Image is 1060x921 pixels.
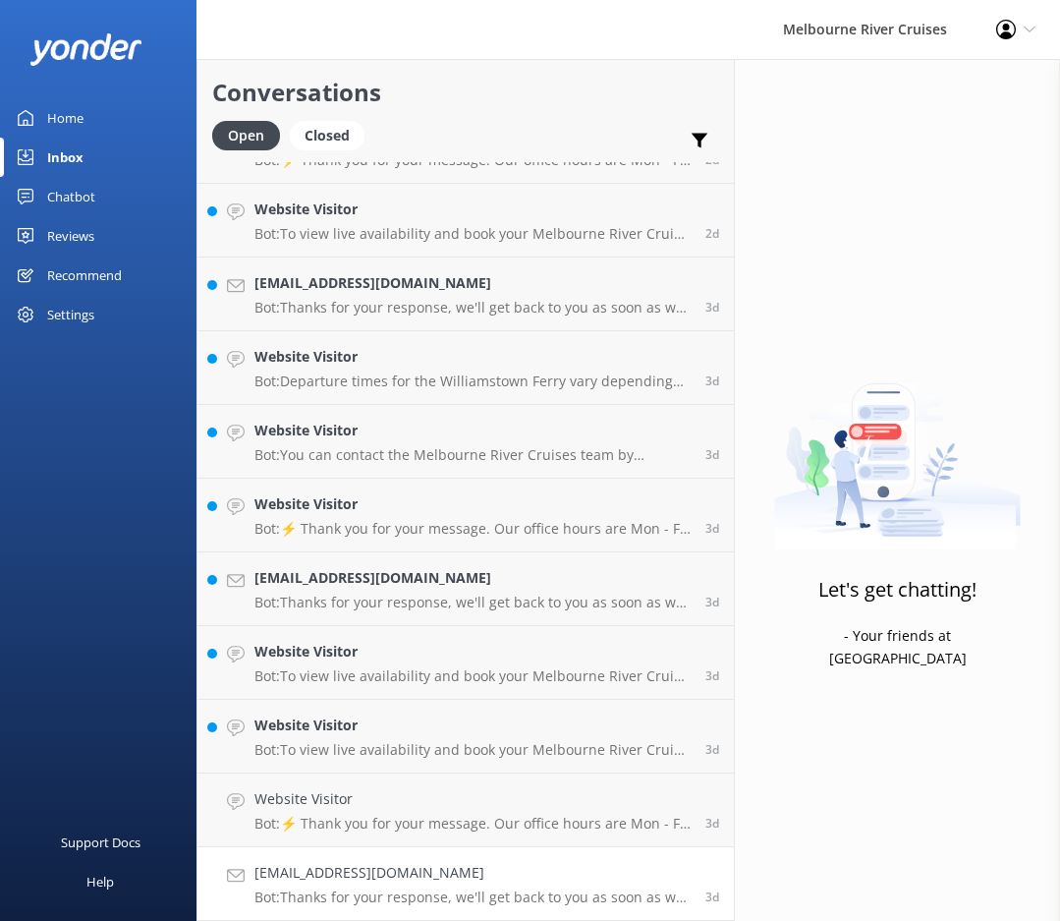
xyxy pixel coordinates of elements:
[254,889,691,906] p: Bot: Thanks for your response, we'll get back to you as soon as we can during opening hours.
[197,626,734,700] a: Website VisitorBot:To view live availability and book your Melbourne River Cruise experience, ple...
[254,199,691,220] h4: Website Visitor
[705,299,719,316] span: Sep 26 2025 11:48am (UTC +10:00) Australia/Sydney
[212,74,719,111] h2: Conversations
[254,420,691,441] h4: Website Visitor
[705,741,719,758] span: Sep 25 2025 08:12pm (UTC +10:00) Australia/Sydney
[61,823,140,862] div: Support Docs
[86,862,114,901] div: Help
[47,295,94,334] div: Settings
[254,667,691,685] p: Bot: To view live availability and book your Melbourne River Cruise experience, please visit [URL...
[254,446,691,464] p: Bot: You can contact the Melbourne River Cruises team by emailing [EMAIL_ADDRESS][DOMAIN_NAME]. V...
[254,520,691,538] p: Bot: ⚡ Thank you for your message. Our office hours are Mon - Fri 9.30am - 5pm. We'll get back to...
[212,124,290,145] a: Open
[254,815,691,833] p: Bot: ⚡ Thank you for your message. Our office hours are Mon - Fri 9.30am - 5pm. We'll get back to...
[197,847,734,921] a: [EMAIL_ADDRESS][DOMAIN_NAME]Bot:Thanks for your response, we'll get back to you as soon as we can...
[254,862,691,884] h4: [EMAIL_ADDRESS][DOMAIN_NAME]
[47,177,95,216] div: Chatbot
[774,350,1021,549] img: artwork of a man stealing a conversation from at giant smartphone
[254,741,691,759] p: Bot: To view live availability and book your Melbourne River Cruise experience, please visit: [UR...
[197,552,734,626] a: [EMAIL_ADDRESS][DOMAIN_NAME]Bot:Thanks for your response, we'll get back to you as soon as we can...
[705,594,719,610] span: Sep 26 2025 08:56am (UTC +10:00) Australia/Sydney
[47,256,122,295] div: Recommend
[197,258,734,331] a: [EMAIL_ADDRESS][DOMAIN_NAME]Bot:Thanks for your response, we'll get back to you as soon as we can...
[254,373,691,390] p: Bot: Departure times for the Williamstown Ferry vary depending on tides, weather, and major event...
[705,225,719,242] span: Sep 26 2025 12:17pm (UTC +10:00) Australia/Sydney
[212,121,280,150] div: Open
[47,216,94,256] div: Reviews
[29,33,142,66] img: yonder-white-logo.png
[254,493,691,515] h4: Website Visitor
[290,124,374,145] a: Closed
[254,567,691,589] h4: [EMAIL_ADDRESS][DOMAIN_NAME]
[254,715,691,736] h4: Website Visitor
[254,346,691,368] h4: Website Visitor
[47,98,84,138] div: Home
[774,625,1021,669] p: - Your friends at [GEOGRAPHIC_DATA]
[705,373,719,389] span: Sep 26 2025 11:27am (UTC +10:00) Australia/Sydney
[197,700,734,774] a: Website VisitorBot:To view live availability and book your Melbourne River Cruise experience, ple...
[197,331,734,405] a: Website VisitorBot:Departure times for the Williamstown Ferry vary depending on tides, weather, a...
[47,138,84,177] div: Inbox
[197,405,734,479] a: Website VisitorBot:You can contact the Melbourne River Cruises team by emailing [EMAIL_ADDRESS][D...
[254,225,691,243] p: Bot: To view live availability and book your Melbourne River Cruise experience, please visit [URL...
[705,889,719,905] span: Sep 25 2025 01:37pm (UTC +10:00) Australia/Sydney
[197,479,734,552] a: Website VisitorBot:⚡ Thank you for your message. Our office hours are Mon - Fri 9.30am - 5pm. We'...
[254,272,691,294] h4: [EMAIL_ADDRESS][DOMAIN_NAME]
[254,299,691,317] p: Bot: Thanks for your response, we'll get back to you as soon as we can during opening hours.
[705,520,719,537] span: Sep 26 2025 10:21am (UTC +10:00) Australia/Sydney
[254,594,691,611] p: Bot: Thanks for your response, we'll get back to you as soon as we can during opening hours.
[254,641,691,662] h4: Website Visitor
[705,667,719,684] span: Sep 26 2025 04:34am (UTC +10:00) Australia/Sydney
[705,446,719,463] span: Sep 26 2025 11:16am (UTC +10:00) Australia/Sydney
[197,774,734,847] a: Website VisitorBot:⚡ Thank you for your message. Our office hours are Mon - Fri 9.30am - 5pm. We'...
[254,788,691,810] h4: Website Visitor
[705,815,719,832] span: Sep 25 2025 03:55pm (UTC +10:00) Australia/Sydney
[818,574,976,605] h3: Let's get chatting!
[197,184,734,258] a: Website VisitorBot:To view live availability and book your Melbourne River Cruise experience, ple...
[290,121,364,150] div: Closed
